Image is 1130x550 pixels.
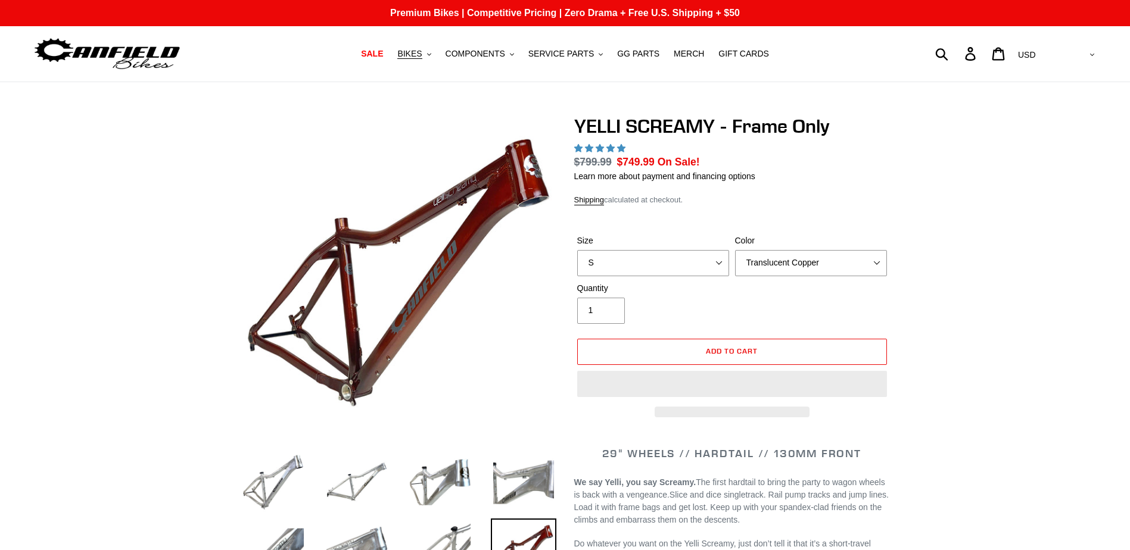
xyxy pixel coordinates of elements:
[574,477,885,499] span: The first hardtail to bring the party to wagon wheels is back with a vengeance.
[658,154,700,170] span: On Sale!
[718,49,769,59] span: GIFT CARDS
[617,156,655,168] span: $749.99
[324,449,390,515] img: Load image into Gallery viewer, YELLI SCREAMY - Frame Only
[528,49,594,59] span: SERVICE PARTS
[522,46,609,62] button: SERVICE PARTS
[617,49,659,59] span: GG PARTS
[33,35,182,73] img: Canfield Bikes
[446,49,505,59] span: COMPONENTS
[397,49,422,59] span: BIKES
[577,235,729,247] label: Size
[355,46,389,62] a: SALE
[674,49,704,59] span: MERCH
[391,46,437,62] button: BIKES
[574,115,890,137] h1: YELLI SCREAMY - Frame Only
[574,194,890,206] div: calculated at checkout.
[668,46,710,62] a: MERCH
[241,449,306,515] img: Load image into Gallery viewer, YELLI SCREAMY - Frame Only
[574,476,890,526] p: Slice and dice singletrack. Rail pump tracks and jump lines. Load it with frame bags and get lost...
[706,346,758,355] span: Add to cart
[243,117,554,428] img: YELLI SCREAMY - Frame Only
[440,46,520,62] button: COMPONENTS
[407,449,473,515] img: Load image into Gallery viewer, YELLI SCREAMY - Frame Only
[574,143,628,153] span: 5.00 stars
[574,195,605,205] a: Shipping
[611,46,665,62] a: GG PARTS
[602,446,861,460] span: 29" WHEELS // HARDTAIL // 130MM FRONT
[574,156,612,168] s: $799.99
[574,477,696,487] b: We say Yelli, you say Screamy.
[942,40,972,67] input: Search
[735,235,887,247] label: Color
[577,339,887,365] button: Add to cart
[491,449,556,515] img: Load image into Gallery viewer, YELLI SCREAMY - Frame Only
[712,46,775,62] a: GIFT CARDS
[574,171,755,181] a: Learn more about payment and financing options
[361,49,383,59] span: SALE
[577,282,729,295] label: Quantity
